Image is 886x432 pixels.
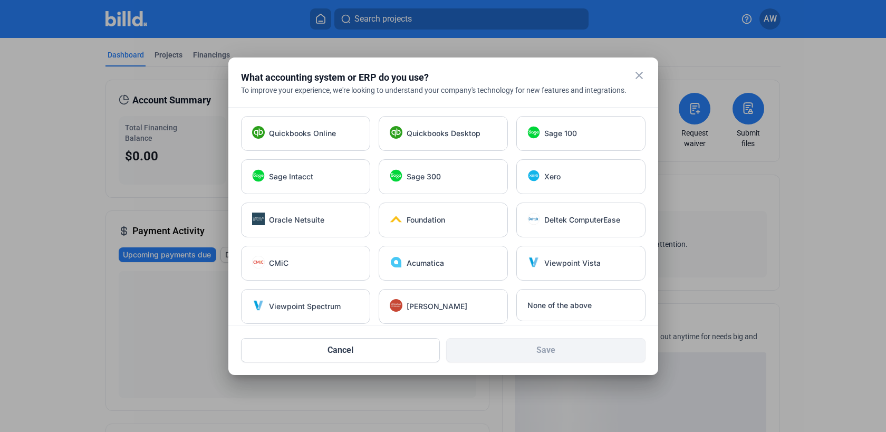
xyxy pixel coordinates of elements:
button: Cancel [241,338,440,362]
span: Sage 300 [407,171,441,182]
div: What accounting system or ERP do you use? [241,70,619,85]
span: Viewpoint Vista [544,258,601,268]
span: [PERSON_NAME] [407,301,467,312]
span: Foundation [407,215,445,225]
span: Viewpoint Spectrum [269,301,341,312]
span: Quickbooks Online [269,128,336,139]
span: CMiC [269,258,288,268]
span: Quickbooks Desktop [407,128,480,139]
span: Oracle Netsuite [269,215,324,225]
span: Deltek ComputerEase [544,215,620,225]
div: To improve your experience, we're looking to understand your company's technology for new feature... [241,85,646,95]
mat-icon: close [633,69,646,82]
span: None of the above [527,300,592,311]
span: Sage 100 [544,128,577,139]
button: Save [446,338,646,362]
span: Xero [544,171,561,182]
span: Sage Intacct [269,171,313,182]
span: Acumatica [407,258,444,268]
